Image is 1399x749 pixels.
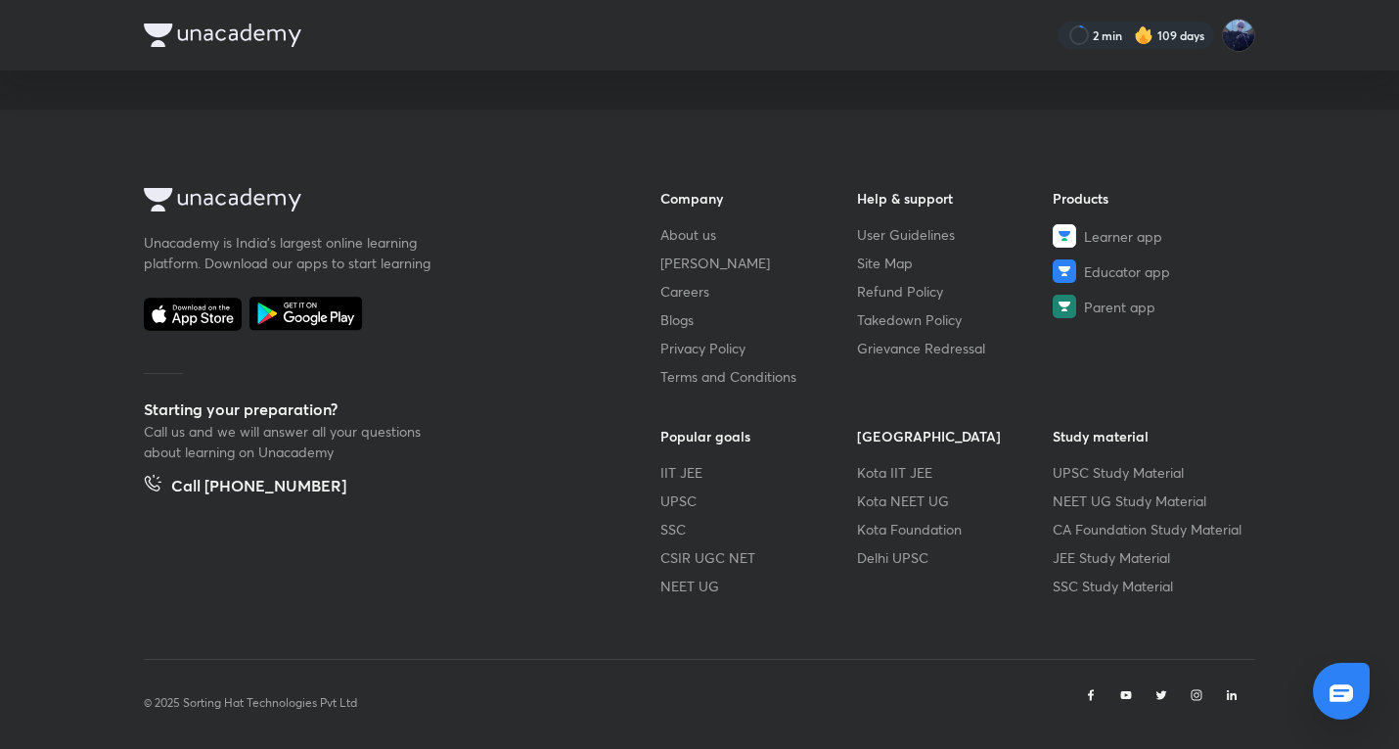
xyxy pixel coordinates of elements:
[1053,547,1249,568] a: JEE Study Material
[1084,261,1170,282] span: Educator app
[660,547,857,568] a: CSIR UGC NET
[660,519,857,539] a: SSC
[1053,259,1249,283] a: Educator app
[660,253,857,273] a: [PERSON_NAME]
[1053,188,1249,209] h6: Products
[1053,295,1076,318] img: Parent app
[857,462,1054,483] a: Kota IIT JEE
[660,491,857,511] a: UPSC
[1053,224,1076,248] img: Learner app
[660,224,857,245] a: About us
[144,398,598,421] h5: Starting your preparation?
[660,462,857,483] a: IIT JEE
[857,253,1054,273] a: Site Map
[1053,576,1249,596] a: SSC Study Material
[1084,297,1155,317] span: Parent app
[660,281,857,302] a: Careers
[857,547,1054,568] a: Delhi UPSC
[660,338,857,358] a: Privacy Policy
[1053,519,1249,539] a: CA Foundation Study Material
[144,188,301,211] img: Company Logo
[1053,462,1249,483] a: UPSC Study Material
[857,519,1054,539] a: Kota Foundation
[660,366,857,387] a: Terms and Conditions
[857,188,1054,209] h6: Help & support
[660,576,857,596] a: NEET UG
[660,188,857,209] h6: Company
[144,694,357,712] p: © 2025 Sorting Hat Technologies Pvt Ltd
[857,309,1054,330] a: Takedown Policy
[144,474,346,501] a: Call [PHONE_NUMBER]
[857,281,1054,302] a: Refund Policy
[1222,19,1255,52] img: Kushagra Singh
[144,23,301,47] img: Company Logo
[857,338,1054,358] a: Grievance Redressal
[1053,491,1249,511] a: NEET UG Study Material
[144,232,437,273] p: Unacademy is India’s largest online learning platform. Download our apps to start learning
[144,188,598,216] a: Company Logo
[660,426,857,446] h6: Popular goals
[1053,426,1249,446] h6: Study material
[660,309,857,330] a: Blogs
[1134,25,1153,45] img: streak
[171,474,346,501] h5: Call [PHONE_NUMBER]
[660,281,709,302] span: Careers
[857,426,1054,446] h6: [GEOGRAPHIC_DATA]
[1084,226,1162,247] span: Learner app
[1053,295,1249,318] a: Parent app
[144,421,437,462] p: Call us and we will answer all your questions about learning on Unacademy
[1053,224,1249,248] a: Learner app
[857,224,1054,245] a: User Guidelines
[1053,259,1076,283] img: Educator app
[857,491,1054,511] a: Kota NEET UG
